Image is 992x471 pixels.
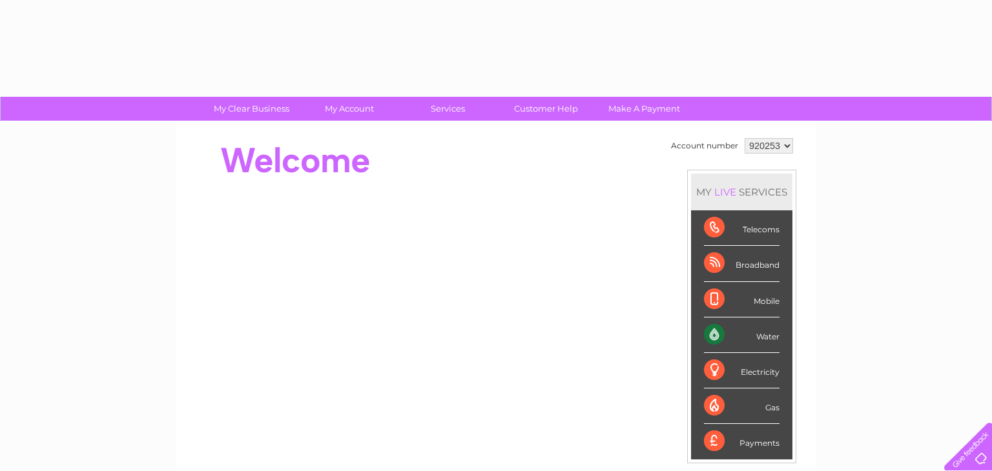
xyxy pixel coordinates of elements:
div: Telecoms [704,210,780,246]
div: Electricity [704,353,780,388]
div: Payments [704,424,780,459]
td: Account number [668,135,741,157]
div: Broadband [704,246,780,281]
div: Gas [704,388,780,424]
div: LIVE [712,186,739,198]
div: Water [704,317,780,353]
div: Mobile [704,282,780,317]
a: My Clear Business [198,97,305,121]
a: Services [395,97,501,121]
a: Customer Help [493,97,599,121]
a: My Account [296,97,403,121]
div: MY SERVICES [691,174,792,210]
a: Make A Payment [591,97,697,121]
